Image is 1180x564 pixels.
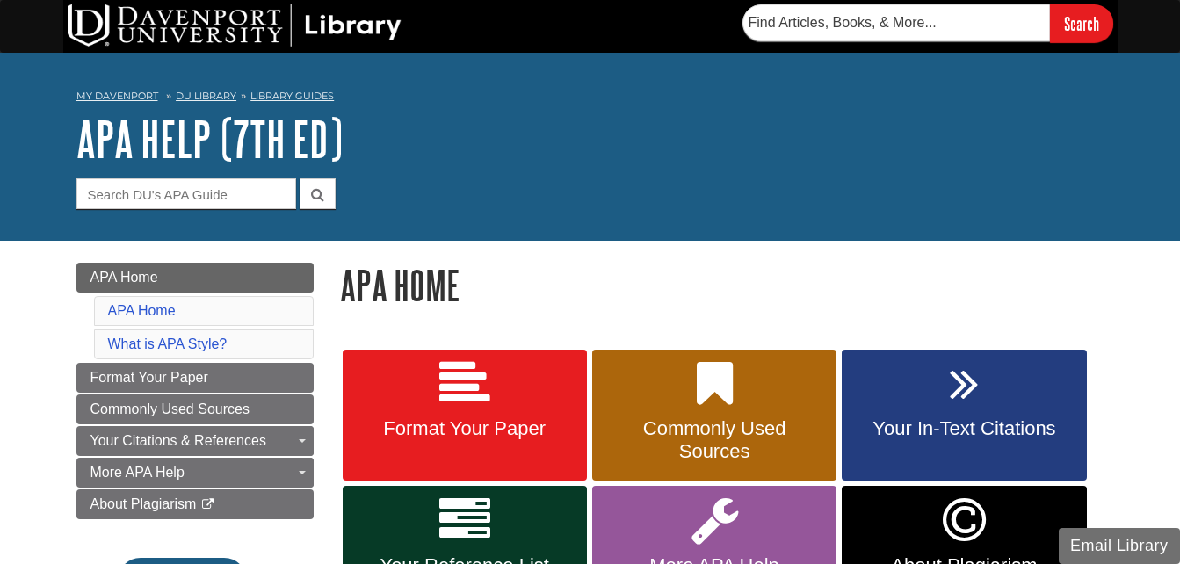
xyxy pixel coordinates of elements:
a: About Plagiarism [76,489,314,519]
span: Commonly Used Sources [605,417,823,463]
a: Library Guides [250,90,334,102]
a: Commonly Used Sources [76,394,314,424]
a: Format Your Paper [343,350,587,481]
h1: APA Home [340,263,1104,307]
button: Email Library [1059,528,1180,564]
a: What is APA Style? [108,336,228,351]
span: APA Home [90,270,158,285]
span: Your In-Text Citations [855,417,1073,440]
a: Commonly Used Sources [592,350,836,481]
input: Search [1050,4,1113,42]
input: Find Articles, Books, & More... [742,4,1050,41]
a: APA Help (7th Ed) [76,112,343,166]
span: More APA Help [90,465,185,480]
form: Searches DU Library's articles, books, and more [742,4,1113,42]
img: DU Library [68,4,402,47]
span: Format Your Paper [90,370,208,385]
span: Your Citations & References [90,433,266,448]
i: This link opens in a new window [200,499,215,510]
a: More APA Help [76,458,314,488]
a: Format Your Paper [76,363,314,393]
a: Your Citations & References [76,426,314,456]
a: DU Library [176,90,236,102]
a: My Davenport [76,89,158,104]
span: Commonly Used Sources [90,401,250,416]
a: APA Home [108,303,176,318]
span: About Plagiarism [90,496,197,511]
input: Search DU's APA Guide [76,178,296,209]
a: Your In-Text Citations [842,350,1086,481]
nav: breadcrumb [76,84,1104,112]
a: APA Home [76,263,314,293]
span: Format Your Paper [356,417,574,440]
